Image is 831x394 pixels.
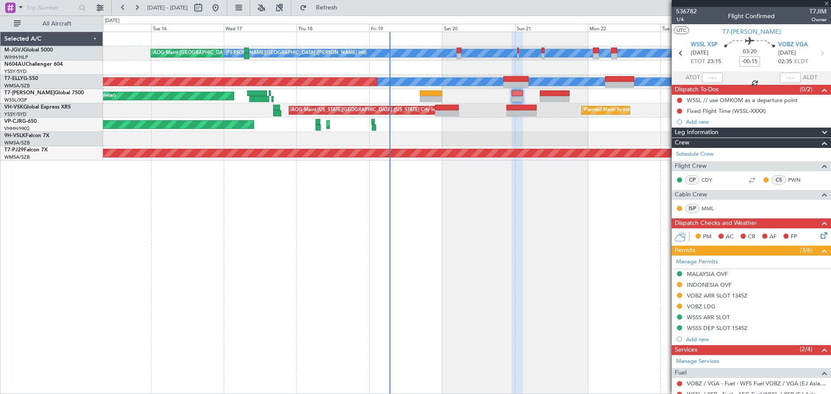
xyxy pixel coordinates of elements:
[23,21,91,27] span: All Aircraft
[726,233,734,241] span: AC
[226,47,367,60] div: [PERSON_NAME][GEOGRAPHIC_DATA] ([PERSON_NAME] Intl)
[4,133,49,138] a: 9H-VSLKFalcon 7X
[743,48,757,56] span: 03:20
[675,85,718,95] span: Dispatch To-Dos
[722,27,781,36] span: T7-[PERSON_NAME]
[800,345,812,354] span: (2/4)
[675,246,695,256] span: Permits
[4,133,26,138] span: 9H-VSLK
[675,190,707,200] span: Cabin Crew
[147,4,188,12] span: [DATE] - [DATE]
[778,49,796,58] span: [DATE]
[4,105,71,110] a: VH-VSKGlobal Express XRS
[296,1,348,15] button: Refresh
[4,90,84,96] a: T7-[PERSON_NAME]Global 7500
[691,49,709,58] span: [DATE]
[4,76,23,81] span: T7-ELLY
[4,90,55,96] span: T7-[PERSON_NAME]
[10,17,94,31] button: All Aircraft
[800,85,812,94] span: (0/2)
[770,233,776,241] span: AF
[687,314,730,321] div: WSSS ARR SLOT
[676,357,719,366] a: Manage Services
[291,104,439,117] div: AOG Maint [US_STATE][GEOGRAPHIC_DATA] ([US_STATE] City Intl)
[4,48,23,53] span: M-JGVJ
[800,246,812,255] span: (3/6)
[687,281,731,288] div: INDONESIA OVF
[4,62,63,67] a: N604AUChallenger 604
[4,76,38,81] a: T7-ELLYG-550
[686,336,827,343] div: Add new
[296,24,369,32] div: Thu 18
[702,205,721,212] a: MML
[803,74,817,82] span: ALDT
[788,176,808,184] a: PWN
[791,233,797,241] span: FP
[588,24,660,32] div: Mon 22
[685,175,699,185] div: CP
[4,147,48,153] a: T7-PJ29Falcon 7X
[4,68,26,75] a: YSSY/SYD
[329,118,473,131] div: Planned Maint [GEOGRAPHIC_DATA] ([GEOGRAPHIC_DATA] Intl)
[703,233,712,241] span: PM
[676,150,714,159] a: Schedule Crew
[675,218,757,228] span: Dispatch Checks and Weather
[4,147,24,153] span: T7-PJ29
[105,17,119,25] div: [DATE]
[687,380,827,387] a: VOBZ / VGA - Fuel - WFS Fuel VOBZ / VGA (EJ Asia Only)
[660,24,733,32] div: Tue 23
[4,140,30,146] a: WMSA/SZB
[151,24,224,32] div: Tue 16
[442,24,515,32] div: Sat 20
[675,128,718,138] span: Leg Information
[809,16,827,23] span: Owner
[686,118,827,125] div: Add new
[686,74,700,82] span: ATOT
[687,303,715,310] div: VOBZ LDG
[4,154,30,160] a: WMSA/SZB
[309,5,345,11] span: Refresh
[687,96,798,104] div: WSSL // use OMKOM as a departure point
[224,24,296,32] div: Wed 17
[675,368,686,378] span: Fuel
[809,7,827,16] span: T7JIM
[4,97,27,103] a: WSSL/XSP
[778,58,792,66] span: 02:35
[153,47,254,60] div: AOG Maint [GEOGRAPHIC_DATA] (Halim Intl)
[369,24,442,32] div: Fri 19
[4,125,30,132] a: VHHH/HKG
[584,104,684,117] div: Planned Maint Sydney ([PERSON_NAME] Intl)
[676,258,718,266] a: Manage Permits
[4,119,22,124] span: VP-CJR
[772,175,786,185] div: CS
[687,107,766,115] div: Fixed Flight Time (WSSL-XXXX)
[675,161,707,171] span: Flight Crew
[26,1,76,14] input: Trip Number
[78,24,151,32] div: Mon 15
[685,204,699,213] div: ISP
[675,138,689,148] span: Crew
[675,345,697,355] span: Services
[691,41,718,49] span: WSSL XSP
[4,48,53,53] a: M-JGVJGlobal 5000
[515,24,588,32] div: Sun 21
[728,12,775,21] div: Flight Confirmed
[702,176,721,184] a: CDY
[676,7,697,16] span: 536782
[691,58,705,66] span: ETOT
[687,324,747,332] div: WSSS DEP SLOT 1545Z
[687,270,728,278] div: MALAYSIA OVF
[778,41,808,49] span: VOBZ VGA
[4,119,37,124] a: VP-CJRG-650
[4,54,28,61] a: WIHH/HLP
[674,26,689,34] button: UTC
[676,16,697,23] span: 1/4
[707,58,721,66] span: 23:15
[4,105,23,110] span: VH-VSK
[687,292,747,299] div: VOBZ ARR SLOT 1345Z
[4,83,30,89] a: WMSA/SZB
[794,58,808,66] span: ELDT
[4,62,26,67] span: N604AU
[748,233,755,241] span: CR
[4,111,26,118] a: YSSY/SYD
